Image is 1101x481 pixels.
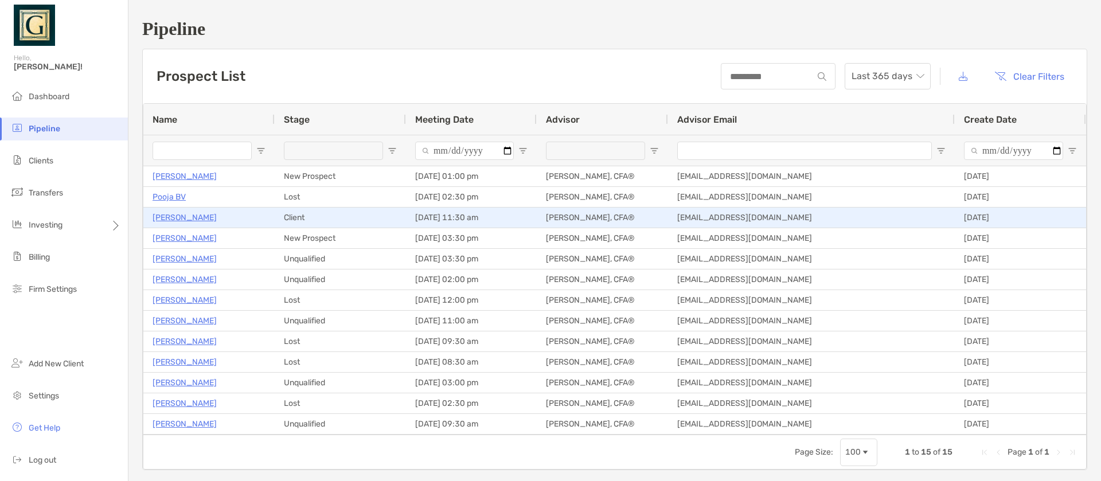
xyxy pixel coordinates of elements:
div: [DATE] [955,352,1086,372]
img: dashboard icon [10,89,24,103]
div: [EMAIL_ADDRESS][DOMAIN_NAME] [668,228,955,248]
input: Create Date Filter Input [964,142,1063,160]
div: [DATE] [955,249,1086,269]
div: [DATE] 02:00 pm [406,269,537,290]
div: [EMAIL_ADDRESS][DOMAIN_NAME] [668,352,955,372]
span: Advisor Email [677,114,737,125]
a: [PERSON_NAME] [153,396,217,410]
div: [EMAIL_ADDRESS][DOMAIN_NAME] [668,269,955,290]
img: transfers icon [10,185,24,199]
div: New Prospect [275,166,406,186]
span: of [933,447,940,457]
a: [PERSON_NAME] [153,334,217,349]
span: [PERSON_NAME]! [14,62,121,72]
div: [PERSON_NAME], CFA® [537,290,668,310]
span: of [1035,447,1043,457]
div: First Page [980,448,989,457]
div: [DATE] 03:30 pm [406,228,537,248]
h1: Pipeline [142,18,1087,40]
div: [DATE] [955,208,1086,228]
div: [DATE] 11:00 am [406,311,537,331]
span: Dashboard [29,92,69,101]
div: [EMAIL_ADDRESS][DOMAIN_NAME] [668,311,955,331]
div: Unqualified [275,311,406,331]
a: Pooja BV [153,190,186,204]
p: [PERSON_NAME] [153,231,217,245]
button: Open Filter Menu [518,146,528,155]
div: Page Size: [795,447,833,457]
span: Meeting Date [415,114,474,125]
span: Stage [284,114,310,125]
img: firm-settings icon [10,281,24,295]
span: to [912,447,919,457]
div: Unqualified [275,269,406,290]
img: billing icon [10,249,24,263]
a: [PERSON_NAME] [153,417,217,431]
div: [PERSON_NAME], CFA® [537,228,668,248]
img: get-help icon [10,420,24,434]
img: add_new_client icon [10,356,24,370]
a: [PERSON_NAME] [153,252,217,266]
div: [EMAIL_ADDRESS][DOMAIN_NAME] [668,187,955,207]
a: [PERSON_NAME] [153,169,217,183]
div: [DATE] [955,373,1086,393]
button: Open Filter Menu [1068,146,1077,155]
a: [PERSON_NAME] [153,355,217,369]
a: [PERSON_NAME] [153,293,217,307]
span: Investing [29,220,63,230]
div: [DATE] [955,187,1086,207]
span: Firm Settings [29,284,77,294]
span: Advisor [546,114,580,125]
span: Log out [29,455,56,465]
button: Open Filter Menu [256,146,266,155]
div: [PERSON_NAME], CFA® [537,414,668,434]
img: Zoe Logo [14,5,55,46]
div: [DATE] [955,393,1086,413]
div: Client [275,208,406,228]
div: [EMAIL_ADDRESS][DOMAIN_NAME] [668,249,955,269]
div: [PERSON_NAME], CFA® [537,208,668,228]
img: clients icon [10,153,24,167]
div: [DATE] 03:00 pm [406,373,537,393]
span: Add New Client [29,359,84,369]
span: Pipeline [29,124,60,134]
div: [EMAIL_ADDRESS][DOMAIN_NAME] [668,414,955,434]
img: investing icon [10,217,24,231]
span: 1 [1044,447,1049,457]
img: input icon [818,72,826,81]
div: Lost [275,393,406,413]
p: [PERSON_NAME] [153,272,217,287]
span: Clients [29,156,53,166]
a: [PERSON_NAME] [153,314,217,328]
div: [EMAIL_ADDRESS][DOMAIN_NAME] [668,208,955,228]
div: [DATE] [955,311,1086,331]
div: [EMAIL_ADDRESS][DOMAIN_NAME] [668,166,955,186]
div: [DATE] 09:30 am [406,414,537,434]
div: [DATE] [955,290,1086,310]
span: Name [153,114,177,125]
div: [PERSON_NAME], CFA® [537,352,668,372]
span: Transfers [29,188,63,198]
div: Unqualified [275,414,406,434]
div: 100 [845,447,861,457]
div: [DATE] 12:00 pm [406,290,537,310]
div: [DATE] 08:30 am [406,352,537,372]
span: 15 [921,447,931,457]
button: Open Filter Menu [936,146,946,155]
a: [PERSON_NAME] [153,210,217,225]
div: Lost [275,290,406,310]
button: Clear Filters [986,64,1073,89]
h3: Prospect List [157,68,245,84]
span: Last 365 days [852,64,924,89]
img: logout icon [10,452,24,466]
input: Advisor Email Filter Input [677,142,932,160]
div: [PERSON_NAME], CFA® [537,393,668,413]
span: 15 [942,447,952,457]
